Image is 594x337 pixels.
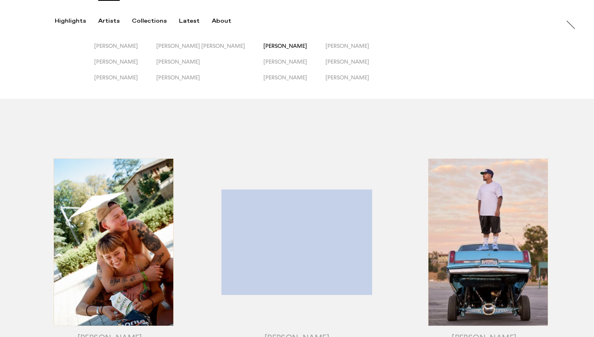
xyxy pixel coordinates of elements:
button: [PERSON_NAME] [94,74,156,90]
div: Artists [98,17,120,25]
button: Collections [132,17,179,25]
button: [PERSON_NAME] [263,58,325,74]
button: Latest [179,17,212,25]
button: [PERSON_NAME] [156,74,263,90]
button: Highlights [55,17,98,25]
button: [PERSON_NAME] [325,43,387,58]
span: [PERSON_NAME] [325,74,369,81]
div: Highlights [55,17,86,25]
span: [PERSON_NAME] [156,58,200,65]
span: [PERSON_NAME] [263,58,307,65]
div: Collections [132,17,167,25]
span: [PERSON_NAME] [94,58,138,65]
button: [PERSON_NAME] [263,43,325,58]
button: About [212,17,243,25]
span: [PERSON_NAME] [PERSON_NAME] [156,43,245,49]
button: [PERSON_NAME] [325,58,387,74]
button: [PERSON_NAME] [PERSON_NAME] [156,43,263,58]
button: [PERSON_NAME] [156,58,263,74]
span: [PERSON_NAME] [94,43,138,49]
span: [PERSON_NAME] [156,74,200,81]
span: [PERSON_NAME] [94,74,138,81]
button: Artists [98,17,132,25]
div: About [212,17,231,25]
span: [PERSON_NAME] [263,74,307,81]
div: Latest [179,17,200,25]
button: [PERSON_NAME] [263,74,325,90]
span: [PERSON_NAME] [263,43,307,49]
span: [PERSON_NAME] [325,43,369,49]
span: [PERSON_NAME] [325,58,369,65]
button: [PERSON_NAME] [94,43,156,58]
button: [PERSON_NAME] [94,58,156,74]
button: [PERSON_NAME] [325,74,387,90]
